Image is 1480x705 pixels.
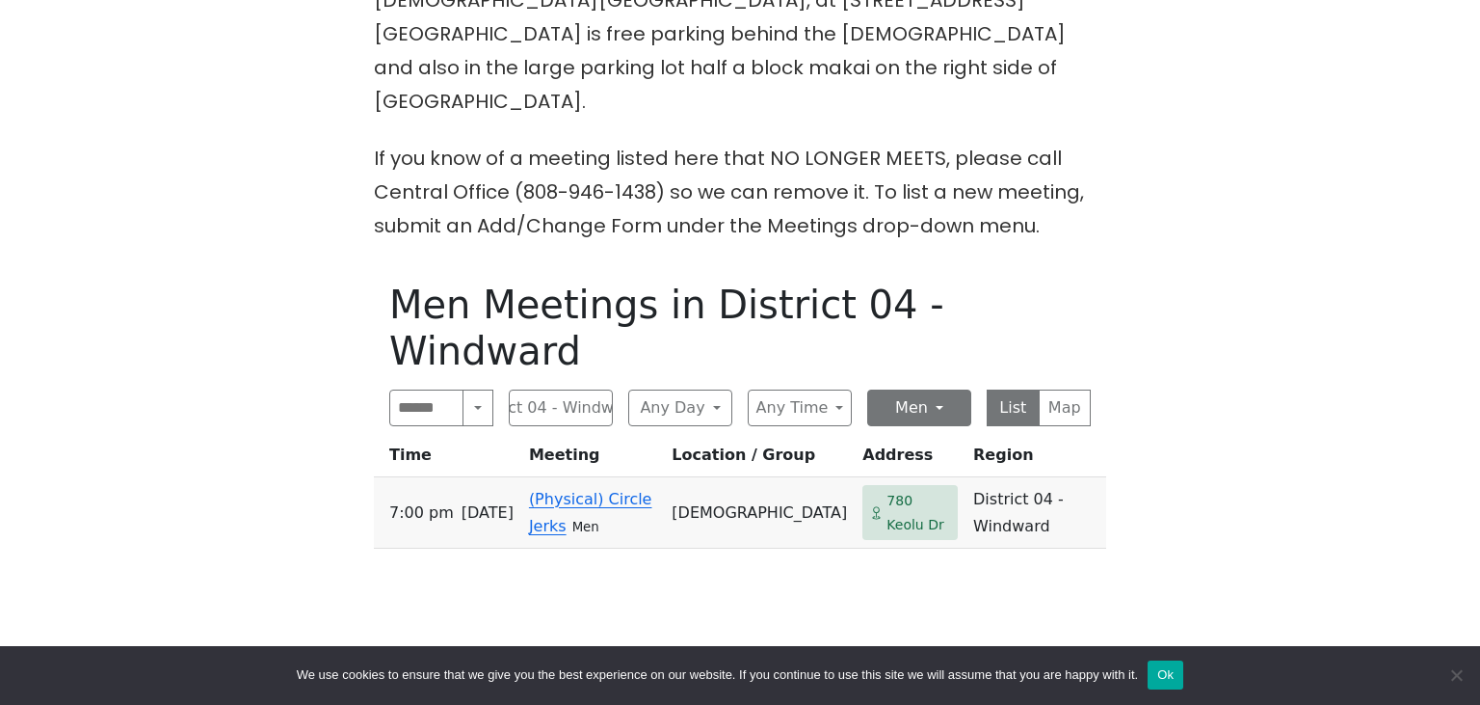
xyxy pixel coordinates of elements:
[529,490,652,535] a: (Physical) Circle Jerks
[509,390,613,426] button: District 04 - Windward
[748,390,852,426] button: Any Time
[1039,390,1092,426] button: Map
[389,390,463,426] input: Search
[855,442,965,477] th: Address
[867,390,971,426] button: Men
[389,500,454,527] span: 7:00 PM
[389,282,1091,374] h1: Men Meetings in District 04 - Windward
[462,500,514,527] span: [DATE]
[521,442,664,477] th: Meeting
[374,442,521,477] th: Time
[572,520,599,534] small: Men
[664,442,855,477] th: Location / Group
[886,489,950,536] span: 780 Keolu Dr
[965,442,1106,477] th: Region
[1148,661,1183,690] button: Ok
[965,477,1106,549] td: District 04 - Windward
[462,390,493,426] button: Search
[1446,665,1466,685] span: No
[297,665,1138,685] span: We use cookies to ensure that we give you the best experience on our website. If you continue to ...
[664,477,855,549] td: [DEMOGRAPHIC_DATA]
[628,390,732,426] button: Any Day
[374,142,1106,243] p: If you know of a meeting listed here that NO LONGER MEETS, please call Central Office (808-946-14...
[987,390,1040,426] button: List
